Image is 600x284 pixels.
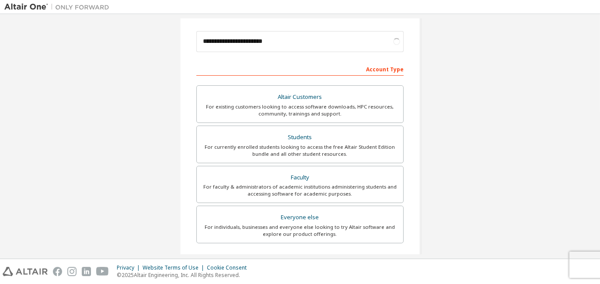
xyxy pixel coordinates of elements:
div: For faculty & administrators of academic institutions administering students and accessing softwa... [202,183,398,197]
img: youtube.svg [96,267,109,276]
div: Altair Customers [202,91,398,103]
div: For individuals, businesses and everyone else looking to try Altair software and explore our prod... [202,224,398,238]
div: Account Type [196,62,404,76]
img: linkedin.svg [82,267,91,276]
img: instagram.svg [67,267,77,276]
div: Faculty [202,172,398,184]
div: Website Terms of Use [143,264,207,271]
img: altair_logo.svg [3,267,48,276]
p: © 2025 Altair Engineering, Inc. All Rights Reserved. [117,271,252,279]
div: Everyone else [202,211,398,224]
img: facebook.svg [53,267,62,276]
div: Students [202,131,398,144]
div: Cookie Consent [207,264,252,271]
img: Altair One [4,3,114,11]
div: For currently enrolled students looking to access the free Altair Student Edition bundle and all ... [202,144,398,158]
div: Privacy [117,264,143,271]
div: For existing customers looking to access software downloads, HPC resources, community, trainings ... [202,103,398,117]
